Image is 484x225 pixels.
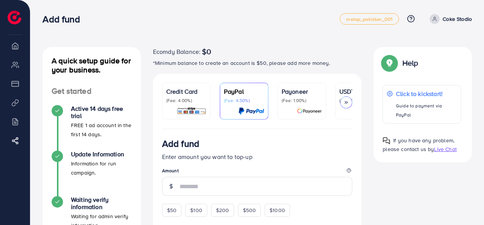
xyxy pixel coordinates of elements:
p: (Fee: 4.00%) [166,98,207,104]
h3: Add fund [162,138,199,149]
p: Guide to payment via PayPal [396,101,457,120]
p: (Fee: 1.00%) [282,98,322,104]
span: Live Chat [434,145,456,153]
img: Popup guide [383,137,390,145]
span: $100 [190,206,202,214]
span: $50 [167,206,177,214]
span: If you have any problem, please contact us by [383,137,454,153]
img: card [238,107,264,115]
img: Popup guide [383,56,396,70]
p: Enter amount you want to top-up [162,152,353,161]
span: $1000 [270,206,285,214]
p: Payoneer [282,87,322,96]
h4: Update Information [71,151,132,158]
li: Active 14 days free trial [43,105,141,151]
p: FREE 1 ad account in the first 14 days. [71,121,132,139]
p: USDT [339,87,380,96]
p: Click to kickstart! [396,89,457,98]
h4: Get started [43,87,141,96]
h4: Active 14 days free trial [71,105,132,120]
img: card [177,107,207,115]
img: logo [8,11,21,24]
span: $500 [243,206,256,214]
span: $200 [216,206,229,214]
p: Coke Stodio [443,14,472,24]
p: (Fee: 4.50%) [224,98,264,104]
h3: Add fund [43,14,86,25]
img: card [297,107,322,115]
span: metap_pakistan_001 [346,17,393,22]
span: Ecomdy Balance: [153,47,200,56]
a: Coke Stodio [427,14,472,24]
p: (Fee: 0.00%) [339,98,380,104]
legend: Amount [162,167,353,177]
p: Help [402,58,418,68]
span: $0 [202,47,211,56]
p: Information for run campaign. [71,159,132,177]
p: PayPal [224,87,264,96]
h4: A quick setup guide for your business. [43,56,141,74]
p: Credit Card [166,87,207,96]
li: Update Information [43,151,141,196]
h4: Waiting verify information [71,196,132,211]
p: *Minimum balance to create an account is $50, please add more money. [153,58,362,68]
a: metap_pakistan_001 [340,13,399,25]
